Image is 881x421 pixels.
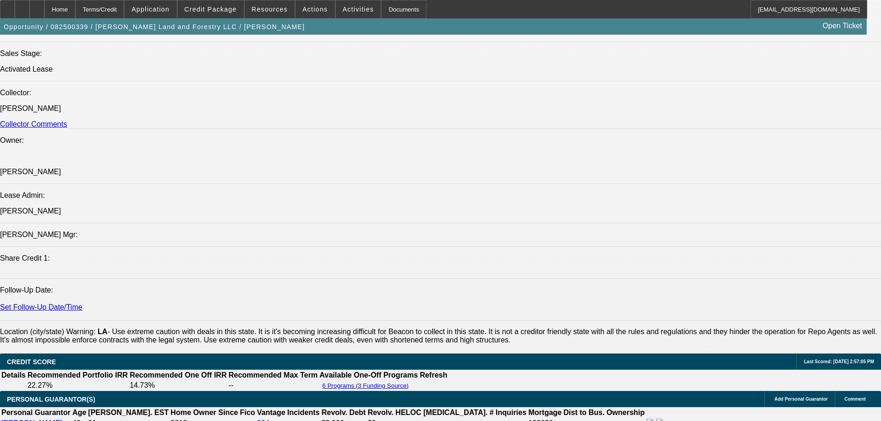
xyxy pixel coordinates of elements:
[178,0,244,18] button: Credit Package
[27,371,128,380] th: Recommended Portfolio IRR
[98,328,107,336] b: LA
[4,23,305,31] span: Opportunity / 082500339 / [PERSON_NAME] Land and Forestry LLC / [PERSON_NAME]
[319,371,419,380] th: Available One-Off Programs
[804,359,874,364] span: Last Scored: [DATE] 2:57:05 PM
[564,409,605,416] b: Dist to Bus.
[529,409,562,416] b: Mortgage
[336,0,381,18] button: Activities
[129,371,227,380] th: Recommended One Off IRR
[321,409,366,416] b: Revolv. Debt
[1,409,70,416] b: Personal Guarantor
[131,6,169,13] span: Application
[302,6,328,13] span: Actions
[419,371,448,380] th: Refresh
[287,409,320,416] b: Incidents
[1,371,26,380] th: Details
[606,409,645,416] b: Ownership
[774,397,828,402] span: Add Personal Guarantor
[296,0,335,18] button: Actions
[185,6,237,13] span: Credit Package
[343,6,374,13] span: Activities
[7,396,95,403] span: PERSONAL GUARANTOR(S)
[88,409,169,416] b: [PERSON_NAME]. EST
[27,381,128,390] td: 22.27%
[245,0,295,18] button: Resources
[320,382,412,390] button: 6 Programs (3 Funding Source)
[228,371,318,380] th: Recommended Max Term
[129,381,227,390] td: 14.73%
[368,409,488,416] b: Revolv. HELOC [MEDICAL_DATA].
[72,409,86,416] b: Age
[124,0,176,18] button: Application
[171,409,238,416] b: Home Owner Since
[7,358,56,366] span: CREDIT SCORE
[819,18,866,34] a: Open Ticket
[252,6,288,13] span: Resources
[257,409,285,416] b: Vantage
[489,409,526,416] b: # Inquiries
[240,409,255,416] b: Fico
[228,381,318,390] td: --
[844,397,866,402] span: Comment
